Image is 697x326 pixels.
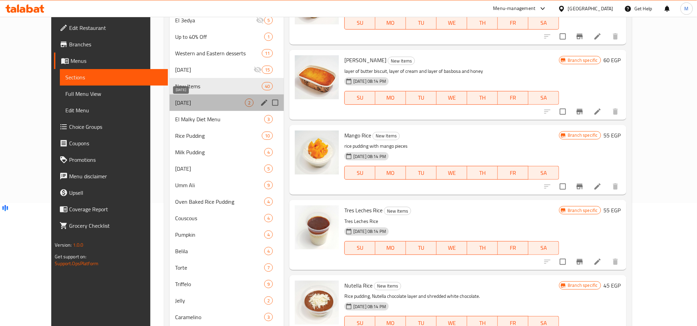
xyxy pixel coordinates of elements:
[175,214,264,222] span: Couscous
[439,18,464,28] span: WE
[170,78,284,94] div: New Items40
[531,168,556,178] span: SA
[470,18,495,28] span: TH
[54,135,168,151] a: Coupons
[607,103,624,120] button: delete
[175,280,264,288] span: Triffelo
[556,179,570,194] span: Select to update
[470,243,495,253] span: TH
[344,130,371,140] span: Mango Rice
[55,259,98,268] a: Support.OpsPlatform
[262,50,272,57] span: 11
[378,18,403,28] span: MO
[498,241,528,255] button: FR
[344,142,559,150] p: rice pudding with mango pieces
[565,207,600,214] span: Branch specific
[265,215,272,222] span: 4
[295,55,339,99] img: Alb Ahmed
[528,166,559,180] button: SA
[265,281,272,288] span: 9
[264,148,273,156] div: items
[264,263,273,272] div: items
[528,91,559,105] button: SA
[604,281,621,290] h6: 45 EGP
[175,231,264,239] span: Pumpkin
[604,55,621,65] h6: 60 EGP
[528,241,559,255] button: SA
[175,33,264,41] span: Up to 40% Off
[55,240,72,249] span: Version:
[175,296,264,305] span: Jelly
[73,240,84,249] span: 1.0.0
[498,91,528,105] button: FR
[175,247,264,255] span: Belila
[493,4,536,13] div: Menu-management
[437,166,467,180] button: WE
[259,98,269,108] button: edit
[501,243,526,253] span: FR
[347,243,373,253] span: SU
[262,49,273,57] div: items
[295,205,339,249] img: Tres Leches Rice
[375,241,406,255] button: MO
[60,69,168,86] a: Sections
[344,241,375,255] button: SU
[351,303,389,310] span: [DATE] 08:14 PM
[69,40,162,48] span: Branches
[556,104,570,119] span: Select to update
[264,247,273,255] div: items
[175,115,264,123] span: El Malky Diet Menu
[439,168,464,178] span: WE
[54,217,168,234] a: Grocery Checklist
[531,243,556,253] span: SA
[170,29,284,45] div: Up to 40% Off1
[344,166,375,180] button: SU
[170,94,284,111] div: [DATE]2edit
[344,280,373,291] span: Nutella Rice
[556,29,570,44] span: Select to update
[347,93,373,103] span: SU
[170,111,284,127] div: El Malky Diet Menu3
[170,276,284,292] div: Triffelo9
[351,228,389,235] span: [DATE] 08:14 PM
[604,131,621,140] h6: 55 EGP
[593,182,602,191] a: Edit menu item
[175,49,262,57] span: Western and Eastern desserts
[175,181,264,189] div: Umm Ali
[470,93,495,103] span: TH
[593,32,602,41] a: Edit menu item
[175,313,264,321] span: Caramelino
[69,189,162,197] span: Upsell
[498,16,528,30] button: FR
[60,102,168,119] a: Edit Menu
[265,265,272,271] span: 7
[501,168,526,178] span: FR
[54,168,168,184] a: Menu disclaimer
[54,184,168,201] a: Upsell
[607,178,624,195] button: delete
[175,198,264,206] span: Oven Baked Rice Pudding
[344,67,559,76] p: layer of butter biscuit, layer of cream and layer of basbosa and honey
[262,67,272,73] span: 15
[69,205,162,213] span: Coverage Report
[264,231,273,239] div: items
[69,222,162,230] span: Grocery Checklist
[265,182,272,189] span: 9
[69,172,162,180] span: Menu disclaimer
[175,82,262,90] span: New Items
[373,132,399,140] span: New Items
[501,18,526,28] span: FR
[54,36,168,53] a: Branches
[264,198,273,206] div: items
[54,119,168,135] a: Choice Groups
[378,168,403,178] span: MO
[262,133,272,139] span: 10
[170,61,284,78] div: [DATE]15
[170,160,284,177] div: [DATE]5
[170,12,284,29] div: El 3edya5
[409,18,434,28] span: TU
[531,93,556,103] span: SA
[439,243,464,253] span: WE
[175,132,262,140] span: Rice Pudding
